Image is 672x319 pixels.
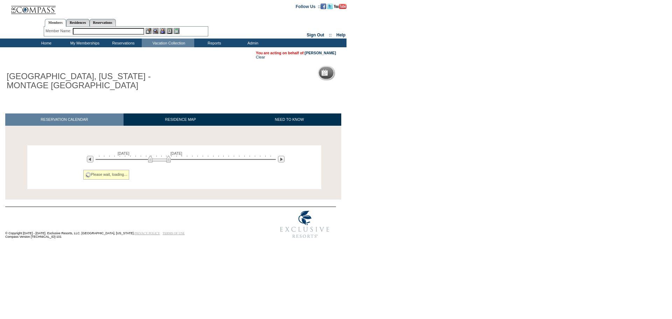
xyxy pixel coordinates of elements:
[237,113,341,126] a: NEED TO KNOW
[327,4,333,9] img: Follow us on Twitter
[321,4,326,9] img: Become our fan on Facebook
[329,33,332,37] span: ::
[233,39,271,47] td: Admin
[273,207,336,242] img: Exclusive Resorts
[5,208,250,242] td: © Copyright [DATE] - [DATE]. Exclusive Resorts, LLC. [GEOGRAPHIC_DATA], [US_STATE]. Compass Versi...
[118,151,129,155] span: [DATE]
[307,33,324,37] a: Sign Out
[327,4,333,8] a: Follow us on Twitter
[142,39,194,47] td: Vacation Collection
[87,156,93,162] img: Previous
[45,28,72,34] div: Member Name:
[170,151,182,155] span: [DATE]
[334,4,346,9] img: Subscribe to our YouTube Channel
[330,71,384,75] h5: Reservation Calendar
[278,156,285,162] img: Next
[5,113,124,126] a: RESERVATION CALENDAR
[66,19,90,26] a: Residences
[90,19,116,26] a: Reservations
[256,55,265,59] a: Clear
[160,28,166,34] img: Impersonate
[296,4,321,9] td: Follow Us ::
[85,172,91,178] img: spinner2.gif
[5,70,162,92] h1: [GEOGRAPHIC_DATA], [US_STATE] - MONTAGE [GEOGRAPHIC_DATA]
[194,39,233,47] td: Reports
[45,19,66,27] a: Members
[153,28,159,34] img: View
[26,39,65,47] td: Home
[83,170,129,180] div: Please wait, loading...
[65,39,103,47] td: My Memberships
[134,231,160,235] a: PRIVACY POLICY
[256,51,336,55] span: You are acting on behalf of:
[167,28,173,34] img: Reservations
[124,113,238,126] a: RESIDENCE MAP
[103,39,142,47] td: Reservations
[174,28,180,34] img: b_calculator.gif
[334,4,346,8] a: Subscribe to our YouTube Channel
[305,51,336,55] a: [PERSON_NAME]
[146,28,152,34] img: b_edit.gif
[163,231,185,235] a: TERMS OF USE
[321,4,326,8] a: Become our fan on Facebook
[336,33,345,37] a: Help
